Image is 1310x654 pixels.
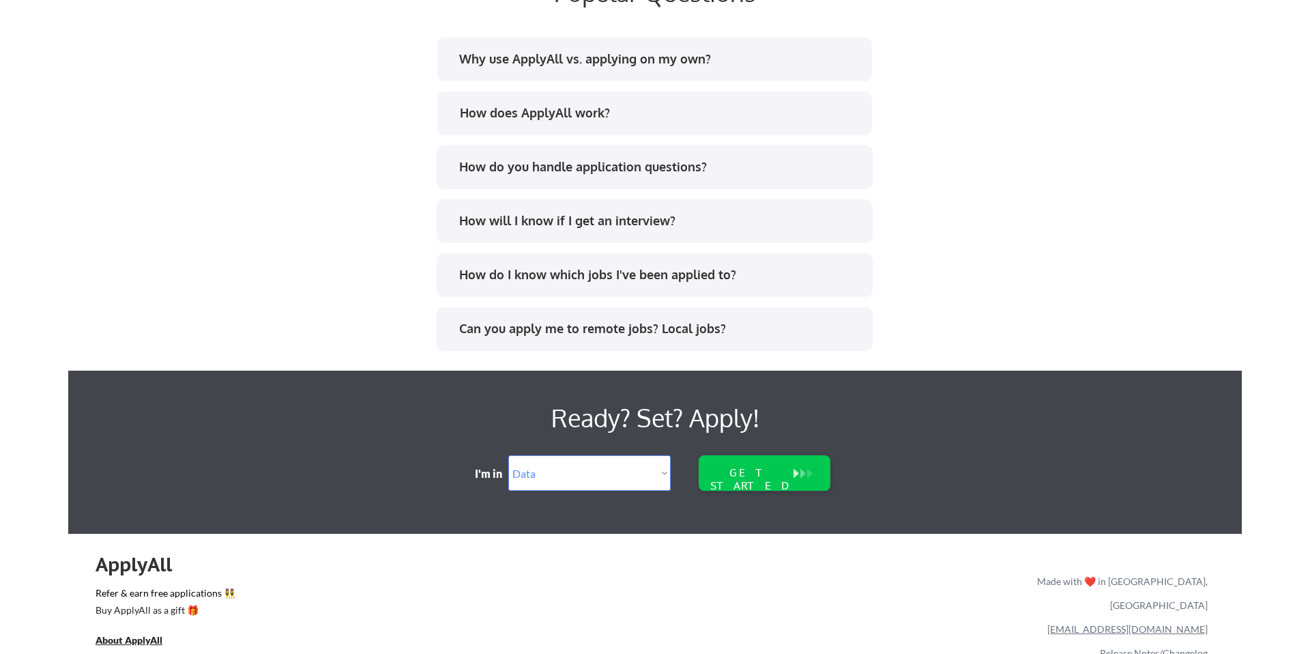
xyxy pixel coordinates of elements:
[459,212,860,229] div: How will I know if I get an interview?
[96,606,232,615] div: Buy ApplyAll as a gift 🎁
[1047,623,1208,635] a: [EMAIL_ADDRESS][DOMAIN_NAME]
[96,553,188,576] div: ApplyAll
[459,158,860,175] div: How do you handle application questions?
[459,320,860,337] div: Can you apply me to remote jobs? Local jobs?
[459,51,860,68] div: Why use ApplyAll vs. applying on my own?
[459,266,860,283] div: How do I know which jobs I've been applied to?
[460,104,860,122] div: How does ApplyAll work?
[1032,569,1208,617] div: Made with ❤️ in [GEOGRAPHIC_DATA], [GEOGRAPHIC_DATA]
[96,633,181,650] a: About ApplyAll
[96,588,752,603] a: Refer & earn free applications 👯‍♀️
[475,466,512,481] div: I'm in
[96,634,162,646] u: About ApplyAll
[259,398,1051,438] div: Ready? Set? Apply!
[708,466,795,492] div: GET STARTED
[96,603,232,620] a: Buy ApplyAll as a gift 🎁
